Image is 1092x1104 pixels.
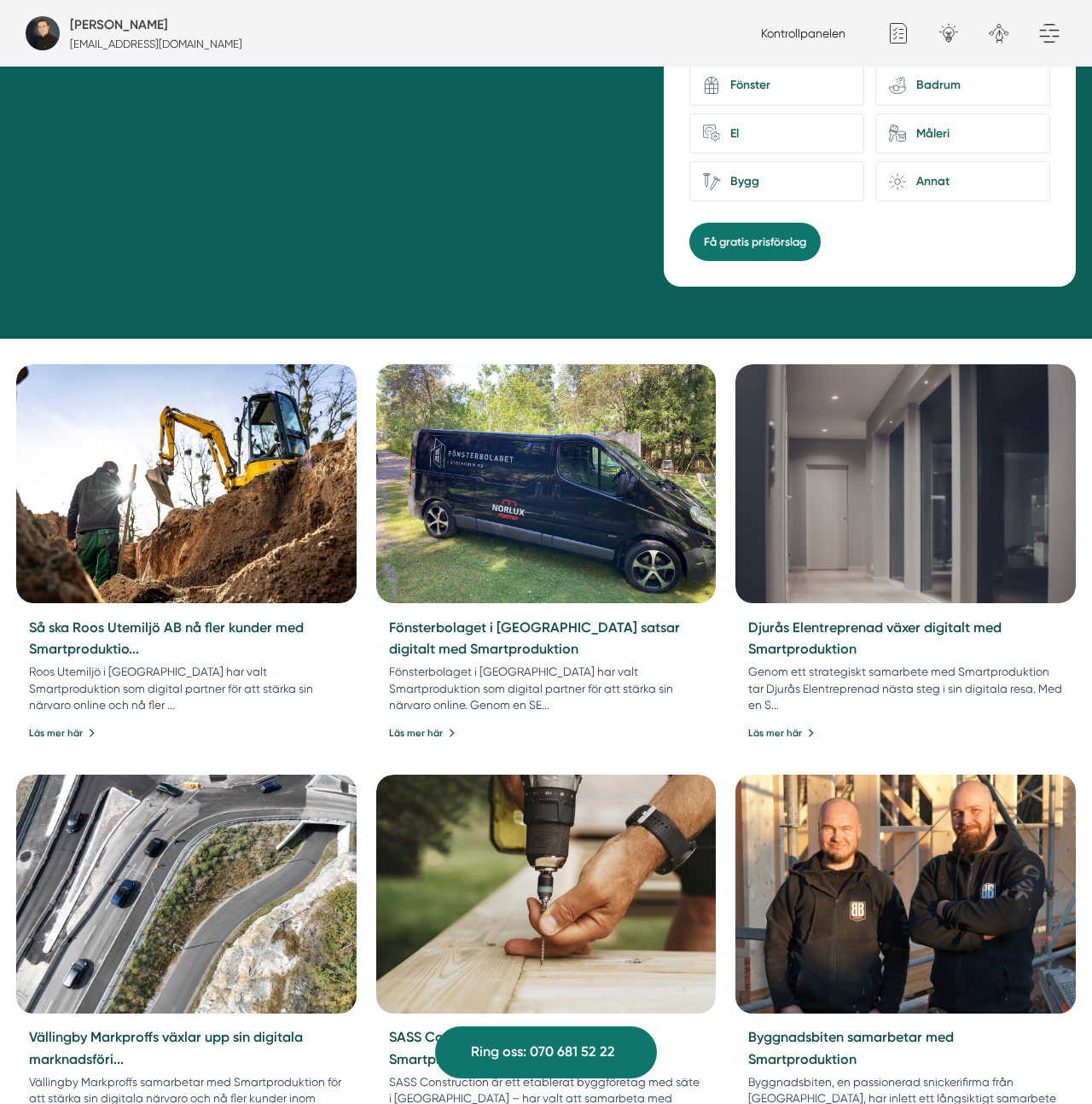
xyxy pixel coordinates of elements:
img: Djurås Elentreprenad [735,364,1076,603]
img: Byggnadsbiten samarbetar med Smartproduktion [727,769,1084,1020]
a: Läs mer här [29,725,96,741]
a: Byggnadsbiten samarbetar med Smartproduktion [735,775,1076,1014]
img: foretagsbild-pa-smartproduktion-ett-foretag-i-dalarnas-lan-2023.jpg [26,16,60,50]
p: Roos Utemiljö i [GEOGRAPHIC_DATA] har valt Smartproduktion som digital partner för att stärka sin... [29,664,343,712]
h5: Super Administratör [70,15,168,35]
a: Byggnadsbiten samarbetar med Smartproduktion [748,1029,954,1067]
a: Djurås Elentreprenad växer digitalt med Smartproduktion [748,619,1002,658]
a: Fönsterbolaget i [GEOGRAPHIC_DATA] satsar digitalt med Smartproduktion [389,619,680,658]
img: Vällingby Markproffs [16,775,357,1014]
a: SASS Construction samarbetar med Smartproduktion [389,1029,618,1067]
button: Få gratis prisförslag [689,223,821,261]
img: Roos Utemiljö [16,364,357,603]
p: Fönsterbolaget i [GEOGRAPHIC_DATA] har valt Smartproduktion som digital partner för att stärka si... [389,664,703,712]
a: Kontrollpanelen [761,26,845,40]
p: [EMAIL_ADDRESS][DOMAIN_NAME] [70,36,242,52]
img: Fönsterbolaget i Sverige [376,364,717,603]
a: Ring oss: 070 681 52 22 [435,1026,657,1078]
p: Genom ett strategiskt samarbete med Smartproduktion tar Djurås Elentreprenad nästa steg i sin dig... [748,664,1062,712]
a: Vällingby Markproffs växlar upp sin digitala marknadsföri... [29,1029,303,1067]
a: Läs mer här [389,725,456,741]
a: Så ska Roos Utemiljö AB nå fler kunder med Smartproduktio... [29,619,304,658]
span: Ring oss: 070 681 52 22 [471,1041,615,1063]
img: SASS Construction samarbetar med Smartproduktion [376,775,717,1014]
a: Läs mer här [748,725,815,741]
